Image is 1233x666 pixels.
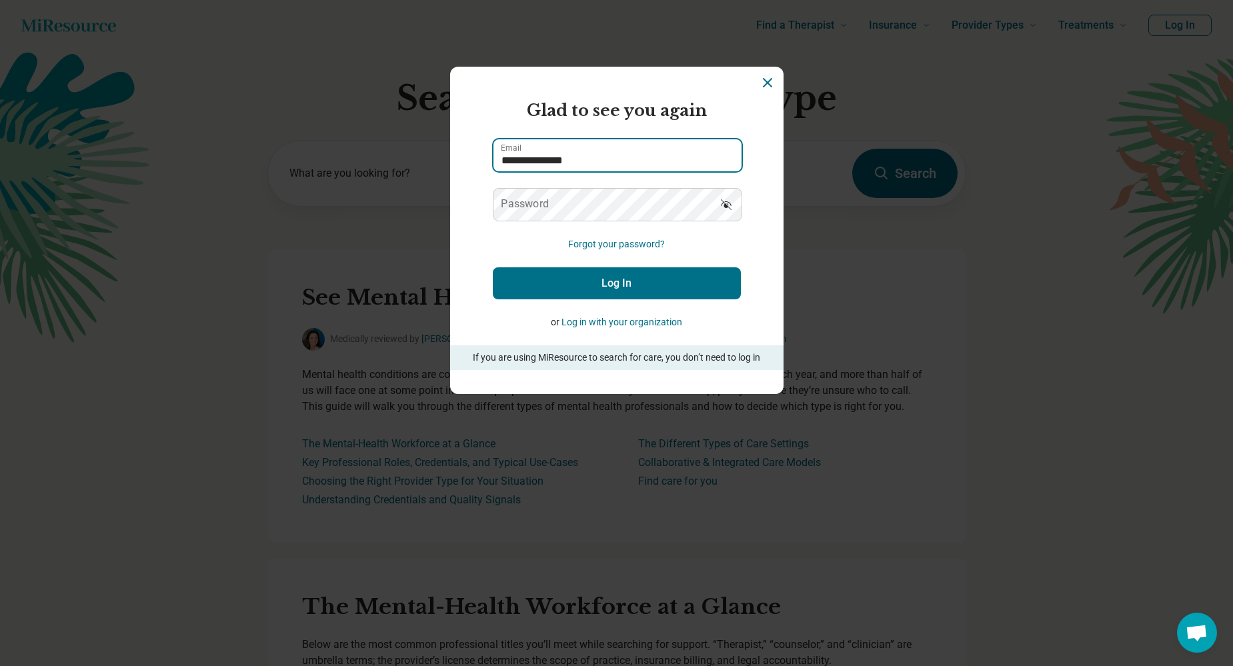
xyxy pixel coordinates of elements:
[493,267,741,299] button: Log In
[561,315,682,329] button: Log in with your organization
[493,315,741,329] p: or
[760,75,776,91] button: Dismiss
[450,67,784,394] section: Login Dialog
[469,351,765,365] p: If you are using MiResource to search for care, you don’t need to log in
[501,199,549,209] label: Password
[568,237,665,251] button: Forgot your password?
[493,99,741,123] h2: Glad to see you again
[501,144,521,152] label: Email
[712,188,741,220] button: Show password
